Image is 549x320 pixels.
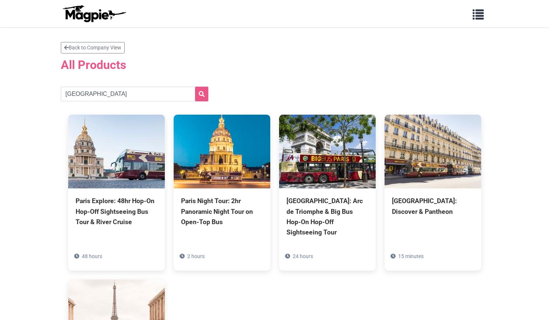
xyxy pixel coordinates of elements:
div: [GEOGRAPHIC_DATA]: Discover & Pantheon [392,196,474,216]
img: Paris: Arc de Triomphe & Big Bus Hop-On Hop-Off Sightseeing Tour [279,115,376,188]
div: [GEOGRAPHIC_DATA]: Arc de Triomphe & Big Bus Hop-On Hop-Off Sightseeing Tour [286,196,368,237]
span: 48 hours [82,253,102,259]
img: Paris Explore: 48hr Hop-On Hop-Off Sightseeing Bus Tour & River Cruise [68,115,165,188]
h2: All Products [61,58,489,72]
img: Paris: Discover & Pantheon [385,115,481,188]
span: 15 minutes [398,253,424,259]
img: Paris Night Tour: 2hr Panoramic Night Tour on Open-Top Bus [174,115,270,188]
a: [GEOGRAPHIC_DATA]: Discover & Pantheon 15 minutes [385,115,481,250]
div: Paris Explore: 48hr Hop-On Hop-Off Sightseeing Bus Tour & River Cruise [76,196,157,227]
a: Paris Explore: 48hr Hop-On Hop-Off Sightseeing Bus Tour & River Cruise 48 hours [68,115,165,260]
a: [GEOGRAPHIC_DATA]: Arc de Triomphe & Big Bus Hop-On Hop-Off Sightseeing Tour 24 hours [279,115,376,271]
a: Paris Night Tour: 2hr Panoramic Night Tour on Open-Top Bus 2 hours [174,115,270,260]
div: Paris Night Tour: 2hr Panoramic Night Tour on Open-Top Bus [181,196,263,227]
span: 24 hours [293,253,313,259]
img: logo-ab69f6fb50320c5b225c76a69d11143b.png [61,5,127,22]
input: Search products... [61,87,208,101]
span: 2 hours [187,253,205,259]
a: Back to Company View [61,42,125,53]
